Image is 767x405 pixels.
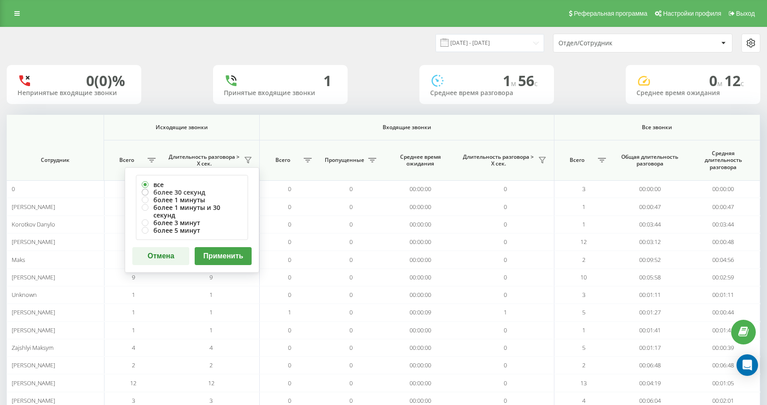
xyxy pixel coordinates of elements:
[504,291,507,299] span: 0
[12,273,55,281] span: [PERSON_NAME]
[709,71,724,90] span: 0
[142,188,242,196] label: более 30 секунд
[687,322,760,339] td: 00:01:41
[613,251,687,268] td: 00:09:52
[12,291,37,299] span: Unknown
[694,150,752,171] span: Средняя длительность разговора
[687,304,760,321] td: 00:00:44
[142,226,242,234] label: более 5 минут
[574,10,647,17] span: Реферальная программа
[687,374,760,392] td: 00:01:05
[613,198,687,215] td: 00:00:47
[582,185,585,193] span: 3
[504,379,507,387] span: 0
[504,344,507,352] span: 0
[687,357,760,374] td: 00:06:48
[580,238,587,246] span: 12
[288,361,291,369] span: 0
[142,204,242,219] label: более 1 минуты и 30 секунд
[504,273,507,281] span: 0
[613,286,687,304] td: 00:01:11
[582,308,585,316] span: 5
[349,238,353,246] span: 0
[582,344,585,352] span: 5
[132,247,189,265] button: Отмена
[383,357,457,374] td: 00:00:00
[349,396,353,405] span: 0
[717,78,724,88] span: м
[12,203,55,211] span: [PERSON_NAME]
[264,157,301,164] span: Всего
[12,326,55,334] span: [PERSON_NAME]
[209,273,213,281] span: 9
[209,344,213,352] span: 4
[582,256,585,264] span: 2
[724,71,744,90] span: 12
[504,361,507,369] span: 0
[323,157,366,164] span: Пропущенные
[504,238,507,246] span: 0
[349,344,353,352] span: 0
[613,322,687,339] td: 00:01:41
[511,78,518,88] span: м
[349,361,353,369] span: 0
[209,326,213,334] span: 1
[613,304,687,321] td: 00:01:27
[132,291,135,299] span: 1
[288,308,291,316] span: 1
[687,339,760,357] td: 00:00:39
[391,153,449,167] span: Среднее время ожидания
[503,71,518,90] span: 1
[580,379,587,387] span: 13
[12,379,55,387] span: [PERSON_NAME]
[430,89,543,97] div: Среднее время разговора
[288,344,291,352] span: 0
[349,203,353,211] span: 0
[569,124,746,131] span: Все звонки
[288,379,291,387] span: 0
[349,256,353,264] span: 0
[132,344,135,352] span: 4
[613,374,687,392] td: 00:04:19
[582,220,585,228] span: 1
[613,180,687,198] td: 00:00:00
[12,344,53,352] span: Zajshlyi Maksym
[288,220,291,228] span: 0
[132,273,135,281] span: 9
[383,180,457,198] td: 00:00:00
[736,354,758,376] div: Open Intercom Messenger
[504,220,507,228] span: 0
[462,153,536,167] span: Длительность разговора > Х сек.
[736,10,755,17] span: Выход
[12,396,55,405] span: [PERSON_NAME]
[12,185,15,193] span: 0
[663,10,721,17] span: Настройки профиля
[17,89,131,97] div: Непринятые входящие звонки
[636,89,750,97] div: Среднее время ожидания
[349,308,353,316] span: 0
[741,78,744,88] span: c
[209,291,213,299] span: 1
[534,78,538,88] span: c
[687,286,760,304] td: 00:01:11
[504,185,507,193] span: 0
[383,304,457,321] td: 00:00:09
[504,203,507,211] span: 0
[504,326,507,334] span: 0
[209,308,213,316] span: 1
[279,124,535,131] span: Входящие звонки
[687,198,760,215] td: 00:00:47
[209,361,213,369] span: 2
[687,233,760,251] td: 00:00:48
[559,157,595,164] span: Всего
[12,220,55,228] span: Korotkov Danylo
[504,308,507,316] span: 1
[582,361,585,369] span: 2
[16,157,95,164] span: Сотрудник
[504,256,507,264] span: 0
[582,326,585,334] span: 1
[86,72,125,89] div: 0 (0)%
[580,273,587,281] span: 10
[383,286,457,304] td: 00:00:00
[349,220,353,228] span: 0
